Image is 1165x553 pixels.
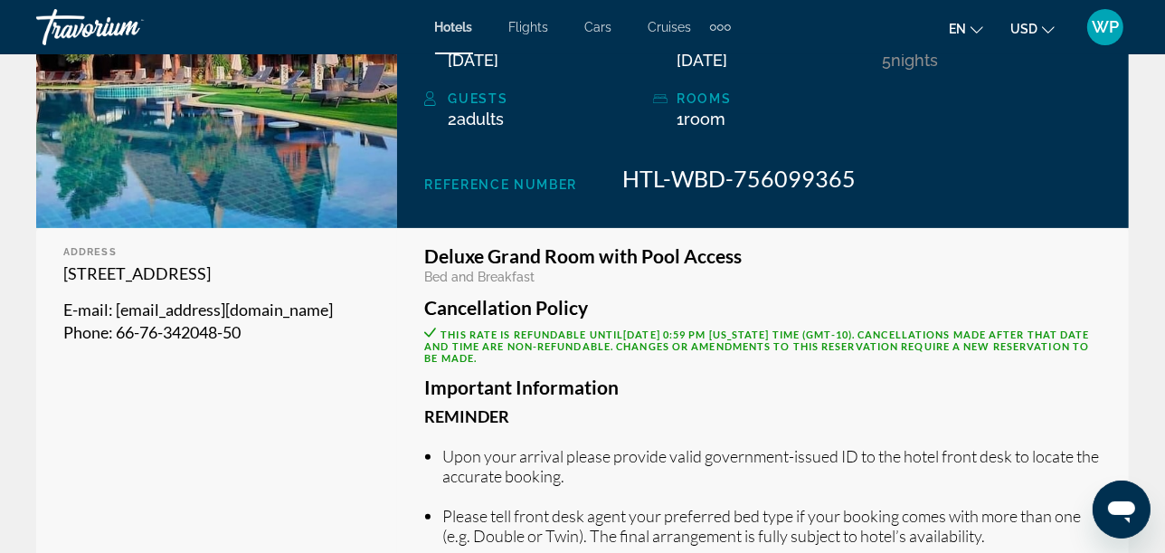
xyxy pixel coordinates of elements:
[882,51,891,70] span: 5
[435,20,473,34] a: Hotels
[424,406,509,426] b: Reminder
[585,20,612,34] a: Cars
[448,110,504,129] span: 2
[63,262,370,285] p: [STREET_ADDRESS]
[442,446,1102,486] li: Upon your arrival please provide valid government-issued ID to the hotel front desk to locate the...
[649,20,692,34] a: Cruises
[684,110,725,129] span: Room
[949,22,966,36] span: en
[1010,22,1037,36] span: USD
[891,51,938,70] span: Nights
[622,165,856,192] span: HTL-WBD-756099365
[677,88,873,110] div: rooms
[1092,18,1119,36] span: WP
[1010,15,1055,42] button: Change currency
[677,110,725,129] span: 1
[1093,481,1151,539] iframe: Button to launch messaging window
[63,246,370,258] div: Address
[63,300,109,319] span: E-mail
[109,300,333,319] span: : [EMAIL_ADDRESS][DOMAIN_NAME]
[448,88,644,110] div: Guests
[424,329,1089,364] span: This rate is refundable until . Cancellations made after that date and time are non-refundable. C...
[424,377,1102,397] h3: Important Information
[424,177,577,192] span: Reference Number
[710,13,731,42] button: Extra navigation items
[1082,8,1129,46] button: User Menu
[424,246,1102,266] h3: Deluxe Grand Room with Pool Access
[36,4,217,51] a: Travorium
[949,15,983,42] button: Change language
[63,322,109,342] span: Phone
[424,298,1102,318] h3: Cancellation Policy
[623,329,852,340] span: [DATE] 0:59 PM [US_STATE] Time (GMT-10)
[457,110,504,129] span: Adults
[442,506,1102,546] li: Please tell front desk agent your preferred bed type if your booking comes with more than one (e....
[448,51,498,70] span: [DATE]
[509,20,549,34] a: Flights
[677,51,727,70] span: [DATE]
[109,322,241,342] span: : 66-76-342048-50
[424,270,535,284] span: Bed and Breakfast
